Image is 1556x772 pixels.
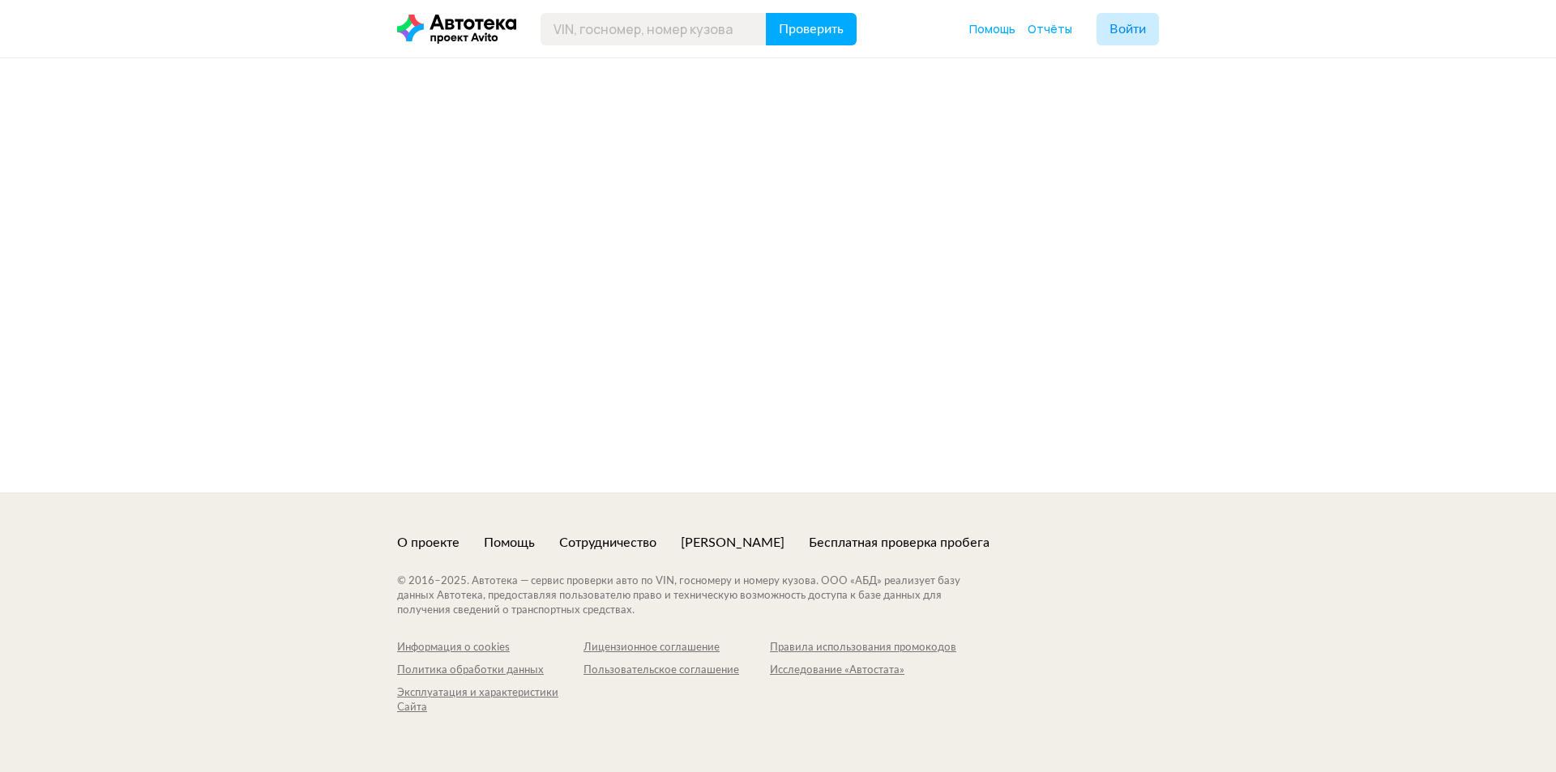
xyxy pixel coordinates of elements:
a: Эксплуатация и характеристики Сайта [397,686,583,715]
a: Бесплатная проверка пробега [809,534,990,552]
span: Проверить [779,23,844,36]
a: [PERSON_NAME] [681,534,784,552]
button: Войти [1096,13,1159,45]
a: Исследование «Автостата» [770,663,956,678]
a: Пользовательское соглашение [583,663,770,678]
a: Правила использования промокодов [770,641,956,655]
a: Информация о cookies [397,641,583,655]
a: Помощь [484,534,535,552]
span: Помощь [969,21,1015,36]
button: Проверить [766,13,857,45]
a: Отчёты [1028,21,1072,37]
a: Лицензионное соглашение [583,641,770,655]
div: © 2016– 2025 . Автотека — сервис проверки авто по VIN, госномеру и номеру кузова. ООО «АБД» реали... [397,574,993,618]
a: Политика обработки данных [397,663,583,678]
span: Отчёты [1028,21,1072,36]
a: Помощь [969,21,1015,37]
a: О проекте [397,534,460,552]
span: Войти [1109,23,1146,36]
a: Сотрудничество [559,534,656,552]
input: VIN, госномер, номер кузова [541,13,767,45]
